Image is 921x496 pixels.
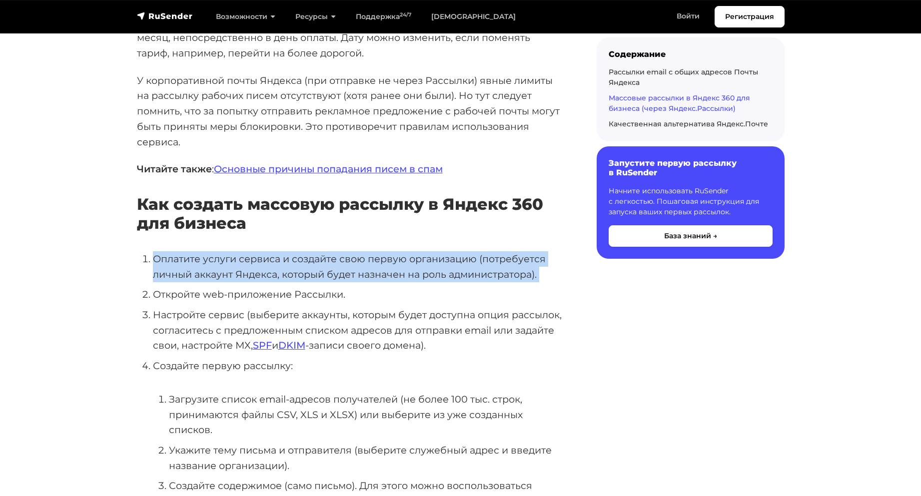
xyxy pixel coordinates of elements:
a: Ресурсы [285,6,346,27]
p: : [137,161,565,177]
strong: Читайте также [137,163,212,175]
p: У сервиса есть интересная особенность – лимиты на отправку обновляются каждый месяц, непосредстве... [137,15,565,61]
a: Возможности [206,6,285,27]
a: DKIM [278,339,305,351]
h6: Запустите первую рассылку в RuSender [609,158,773,177]
li: Укажите тему письма и отправителя (выберите служебный адрес и введите название организации). [169,443,565,473]
a: [DEMOGRAPHIC_DATA] [421,6,526,27]
a: Регистрация [715,6,785,27]
a: Массовые рассылки в Яндекс 360 для бизнеса (через Яндекс.Рассылки) [609,93,750,113]
li: Откройте web-приложение Рассылки. [153,287,565,302]
a: Качественная альтернатива Яндекс.Почте [609,119,768,128]
p: У корпоративной почты Яндекса (при отправке не через Рассылки) явные лимиты на рассылку рабочих п... [137,73,565,150]
button: База знаний → [609,225,773,247]
img: RuSender [137,11,193,21]
a: Рассылки email с общих адресов Почты Яндекса [609,67,758,87]
li: Загрузите список email-адресов получателей (не более 100 тыс. строк, принимаются файлы CSV, XLS и... [169,392,565,438]
li: Оплатите услуги сервиса и создайте свою первую организацию (потребуется личный аккаунт Яндекса, к... [153,251,565,282]
p: Начните использовать RuSender с легкостью. Пошаговая инструкция для запуска ваших первых рассылок. [609,186,773,217]
div: Содержание [609,49,773,59]
a: SPF [253,339,272,351]
sup: 24/7 [400,11,411,18]
a: Основные причины попадания писем в спам [214,163,443,175]
a: Запустите первую рассылку в RuSender Начните использовать RuSender с легкостью. Пошаговая инструк... [597,146,785,258]
a: Войти [667,6,710,26]
li: Настройте сервис (выберите аккаунты, которым будет доступна опция рассылок, согласитесь с предлож... [153,307,565,353]
h3: Как создать массовую рассылку в Яндекс 360 для бизнеса [137,195,565,233]
a: Поддержка24/7 [346,6,421,27]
